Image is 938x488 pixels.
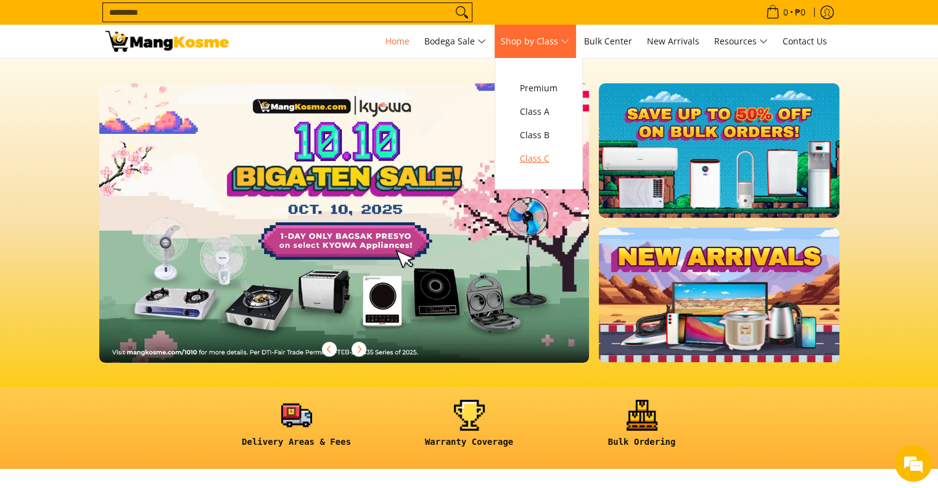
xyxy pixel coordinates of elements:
[562,400,722,457] a: <h6><strong>Bulk Ordering</strong></h6>
[424,34,486,49] span: Bodega Sale
[99,83,629,383] a: More
[714,34,768,49] span: Resources
[520,81,557,96] span: Premium
[418,25,492,58] a: Bodega Sale
[105,31,229,52] img: Mang Kosme: Your Home Appliances Warehouse Sale Partner!
[520,151,557,167] span: Class C
[578,25,638,58] a: Bulk Center
[783,35,827,47] span: Contact Us
[345,336,372,363] button: Next
[379,25,416,58] a: Home
[216,400,377,457] a: <h6><strong>Delivery Areas & Fees</strong></h6>
[520,128,557,143] span: Class B
[776,25,833,58] a: Contact Us
[647,35,699,47] span: New Arrivals
[793,8,807,17] span: ₱0
[708,25,774,58] a: Resources
[520,104,557,120] span: Class A
[781,8,790,17] span: 0
[762,6,809,19] span: •
[641,25,706,58] a: New Arrivals
[385,35,409,47] span: Home
[389,400,549,457] a: <h6><strong>Warranty Coverage</strong></h6>
[514,147,564,170] a: Class C
[514,100,564,123] a: Class A
[514,123,564,147] a: Class B
[495,25,575,58] a: Shop by Class
[316,336,343,363] button: Previous
[501,34,569,49] span: Shop by Class
[514,77,564,100] a: Premium
[241,25,833,58] nav: Main Menu
[452,3,472,22] button: Search
[584,35,632,47] span: Bulk Center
